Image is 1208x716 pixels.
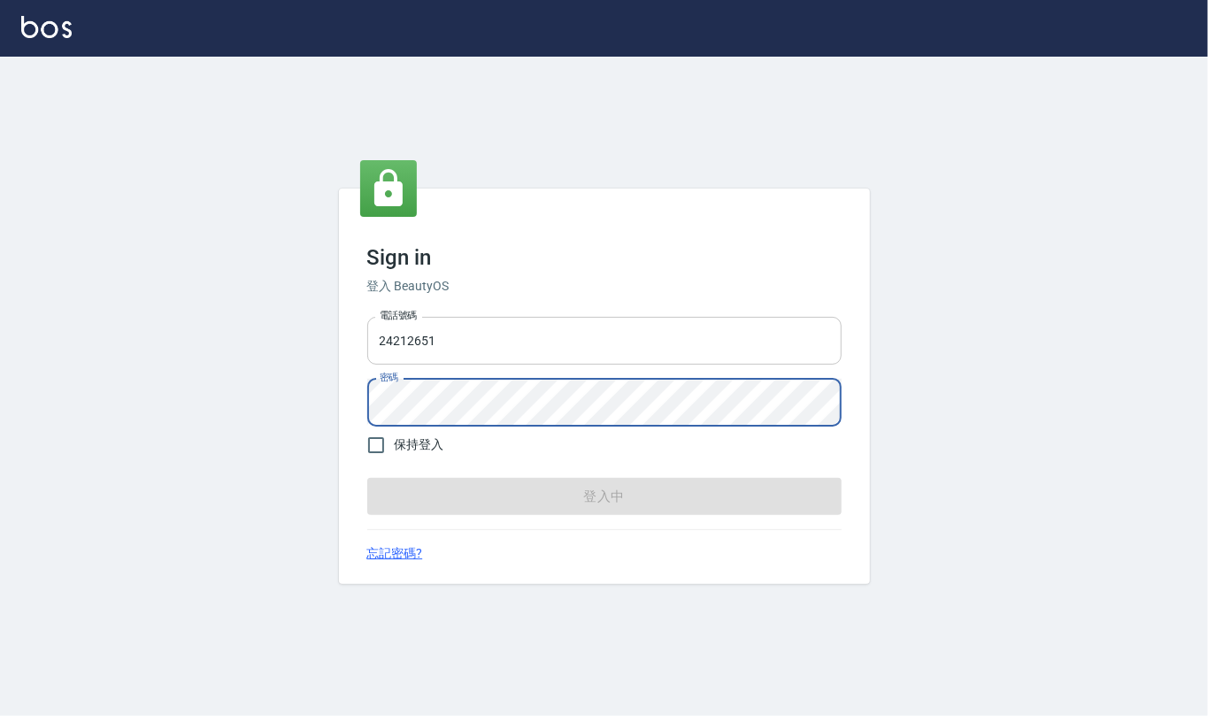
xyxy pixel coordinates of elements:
label: 密碼 [380,371,398,384]
a: 忘記密碼? [367,544,423,563]
h6: 登入 BeautyOS [367,277,842,296]
label: 電話號碼 [380,309,417,322]
img: Logo [21,16,72,38]
h3: Sign in [367,245,842,270]
span: 保持登入 [395,435,444,454]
